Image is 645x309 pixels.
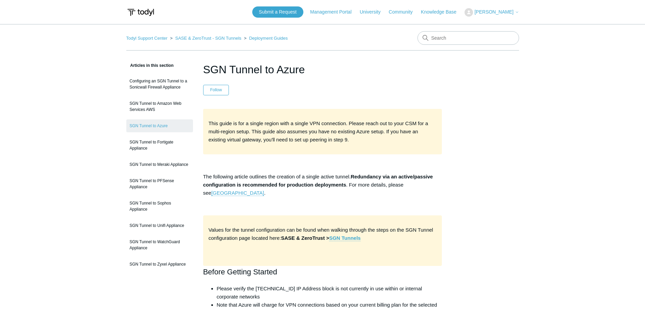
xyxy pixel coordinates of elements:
[126,235,193,254] a: SGN Tunnel to WatchGuard Appliance
[203,173,442,197] p: The following article outlines the creation of a single active tunnel. . For more details, please...
[209,226,437,242] p: Values for the tunnel configuration can be found when walking through the steps on the SGN Tunnel...
[203,61,442,78] h1: SGN Tunnel to Azure
[310,8,358,16] a: Management Portal
[203,174,433,188] strong: Redundancy via an active/passive configuration is recommended for production deployments
[329,235,361,241] strong: SGN Tunnels
[465,8,519,17] button: [PERSON_NAME]
[126,197,193,216] a: SGN Tunnel to Sophos Appliance
[126,6,155,19] img: Todyl Support Center Help Center home page
[217,285,442,301] li: Please verify the [TECHNICAL_ID] IP Address block is not currently in use within or internal corp...
[126,36,168,41] a: Todyl Support Center
[203,266,442,278] h2: Before Getting Started
[360,8,387,16] a: University
[389,8,420,16] a: Community
[126,258,193,271] a: SGN Tunnel to Zyxel Appliance
[252,6,303,18] a: Submit a Request
[126,174,193,193] a: SGN Tunnel to PFSense Appliance
[126,219,193,232] a: SGN Tunnel to Unifi Appliance
[126,158,193,171] a: SGN Tunnel to Meraki Appliance
[474,9,513,15] span: [PERSON_NAME]
[249,36,288,41] a: Deployment Guides
[417,31,519,45] input: Search
[126,36,169,41] li: Todyl Support Center
[209,120,428,142] span: This guide is for a single region with a single VPN connection. Please reach out to your CSM for ...
[421,8,463,16] a: Knowledge Base
[329,235,361,241] a: SGN Tunnels
[203,85,229,95] button: Follow Article
[242,36,287,41] li: Deployment Guides
[169,36,242,41] li: SASE & ZeroTrust - SGN Tunnels
[126,63,174,68] span: Articles in this section
[126,136,193,155] a: SGN Tunnel to Fortigate Appliance
[126,75,193,94] a: Configuring an SGN Tunnel to a Sonicwall Firewall Appliance
[126,97,193,116] a: SGN Tunnel to Amazon Web Services AWS
[175,36,241,41] a: SASE & ZeroTrust - SGN Tunnels
[281,235,329,241] strong: SASE & ZeroTrust >
[126,119,193,132] a: SGN Tunnel to Azure
[211,190,264,196] a: [GEOGRAPHIC_DATA]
